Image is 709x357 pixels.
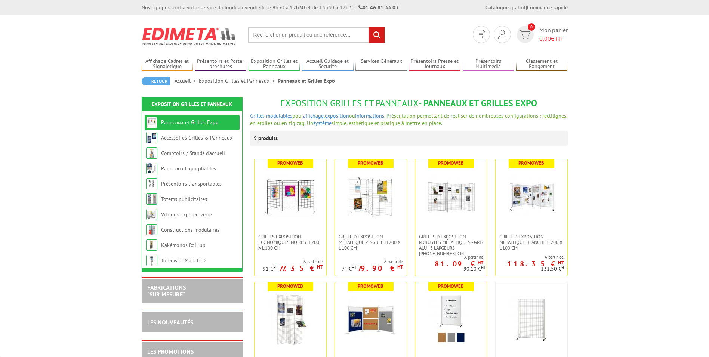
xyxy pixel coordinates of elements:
input: rechercher [369,27,385,43]
span: pour , ou . Présentation permettant de réaliser de nombreuses configurations : rectilignes, en ét... [250,112,567,126]
span: Mon panier [539,26,568,43]
a: Présentoirs Presse et Journaux [409,58,460,70]
a: Présentoirs Multimédia [463,58,514,70]
span: 0,00 [539,35,551,42]
img: Kakémonos Roll-up [146,239,157,251]
a: modulables [266,112,292,119]
a: Exposition Grilles et Panneaux [199,77,278,84]
img: Grille d'exposition métallique blanche H 200 x L 100 cm [505,170,558,223]
sup: HT [558,259,564,266]
div: Nos équipes sont à votre service du lundi au vendredi de 8h30 à 12h30 et de 13h30 à 17h30 [142,4,398,11]
a: LES PROMOTIONS [147,348,194,355]
h1: - Panneaux et Grilles Expo [250,98,568,108]
img: Panneaux et Grilles Expo [146,117,157,128]
p: 131.50 € [541,266,566,272]
a: Grille d'exposition métallique Zinguée H 200 x L 100 cm [335,234,407,251]
div: | [485,4,568,11]
a: Panneaux Expo pliables [161,165,216,172]
img: Panneaux Exposition Grilles mobiles sur roulettes - gris clair [505,293,558,346]
b: Promoweb [518,160,544,166]
a: Services Généraux [355,58,407,70]
b: Promoweb [277,160,303,166]
span: Grilles d'exposition robustes métalliques - gris alu - 3 largeurs [PHONE_NUMBER] cm [419,234,483,256]
a: Exposition Grilles et Panneaux [152,101,232,107]
img: Constructions modulaires [146,224,157,235]
a: Retour [142,77,170,85]
strong: 01 46 81 33 03 [358,4,398,11]
sup: HT [478,259,483,266]
span: Grille d'exposition métallique Zinguée H 200 x L 100 cm [339,234,403,251]
img: Grilles d'exposition robustes métalliques - gris alu - 3 largeurs 70-100-120 cm [425,170,477,223]
a: affichage [303,112,324,119]
a: Panneaux et Grilles Expo [161,119,219,126]
img: Grilles Exposition Economiques Noires H 200 x L 100 cm [264,170,317,223]
a: Grilles [250,112,265,119]
img: Panneaux & Grilles modulables - liège, feutrine grise ou bleue, blanc laqué ou gris alu [345,293,397,346]
a: informations [355,112,384,119]
a: Classement et Rangement [516,58,568,70]
img: Accessoires Grilles & Panneaux [146,132,157,143]
a: FABRICATIONS"Sur Mesure" [147,284,186,298]
a: Affichage Cadres et Signalétique [142,58,193,70]
a: Accueil [175,77,199,84]
span: A partir de [263,259,323,265]
a: Commande rapide [527,4,568,11]
span: 0 [528,23,535,31]
a: Grilles d'exposition robustes métalliques - gris alu - 3 largeurs [PHONE_NUMBER] cm [415,234,487,256]
a: Totems publicitaires [161,196,207,202]
sup: HT [273,265,278,270]
p: 77.35 € [279,266,323,271]
input: Rechercher un produit ou une référence... [248,27,385,43]
a: Kakémonos Roll-up [161,242,206,248]
b: Promoweb [277,283,303,289]
a: exposition [325,112,349,119]
img: Présentoirs transportables [146,178,157,189]
span: € HT [539,34,568,43]
b: Promoweb [358,283,383,289]
p: 90.10 € [463,266,486,272]
img: devis rapide [520,30,530,39]
a: devis rapide 0 Mon panier 0,00€ HT [515,26,568,43]
a: Totems et Mâts LCD [161,257,206,264]
a: Vitrines Expo en verre [161,211,212,218]
a: Comptoirs / Stands d'accueil [161,150,225,156]
b: Promoweb [438,160,464,166]
a: Exposition Grilles et Panneaux [249,58,300,70]
img: Panneaux Expo pliables [146,163,157,174]
span: A partir de [415,254,483,260]
a: Grilles Exposition Economiques Noires H 200 x L 100 cm [255,234,326,251]
img: Comptoirs / Stands d'accueil [146,147,157,159]
a: Grille d'exposition métallique blanche H 200 x L 100 cm [496,234,567,251]
a: Accessoires Grilles & Panneaux [161,134,232,141]
img: Grille d'exposition métallique Zinguée H 200 x L 100 cm [345,170,397,223]
span: A partir de [496,254,564,260]
img: Totems publicitaires [146,193,157,205]
p: 79.90 € [358,266,403,271]
img: devis rapide [478,30,485,39]
b: Promoweb [438,283,464,289]
sup: HT [397,264,403,270]
p: 118.35 € [507,262,564,266]
span: Exposition Grilles et Panneaux [280,97,419,109]
span: Grille d'exposition métallique blanche H 200 x L 100 cm [499,234,564,251]
a: Présentoirs et Porte-brochures [195,58,247,70]
p: 91 € [263,266,278,272]
sup: HT [481,265,486,270]
img: Edimeta [142,22,237,50]
sup: HT [317,264,323,270]
img: Vitrines Expo en verre [146,209,157,220]
sup: HT [561,265,566,270]
span: Grilles Exposition Economiques Noires H 200 x L 100 cm [258,234,323,251]
p: 94 € [341,266,357,272]
b: Promoweb [358,160,383,166]
sup: HT [352,265,357,270]
img: devis rapide [498,30,506,39]
img: Totems et Mâts LCD [146,255,157,266]
a: Présentoirs transportables [161,180,222,187]
a: système [313,120,332,126]
img: Grille d'exposition économique blanche, fixation murale, paravent ou sur pied [264,293,317,346]
p: 81.09 € [435,262,483,266]
img: Panneaux Affichage et Ecriture Mobiles - finitions liège punaisable, feutrine gris clair ou bleue... [425,293,477,346]
a: Catalogue gratuit [485,4,526,11]
li: Panneaux et Grilles Expo [278,77,335,85]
